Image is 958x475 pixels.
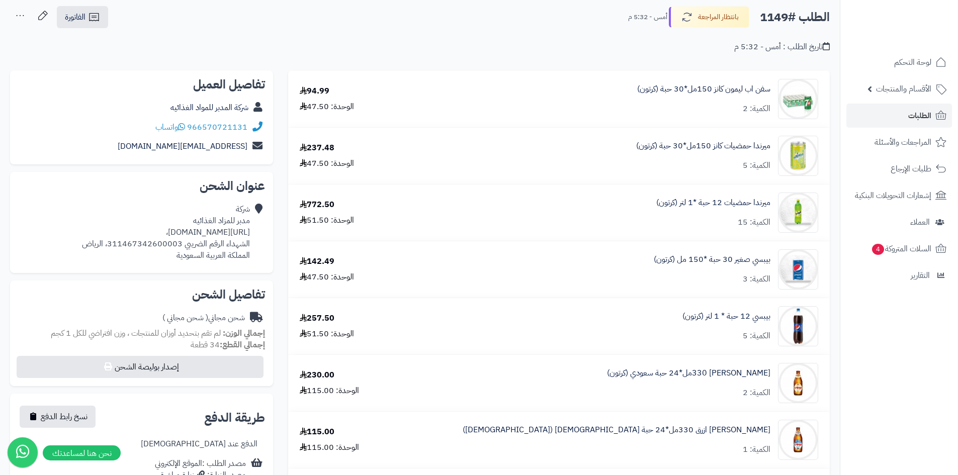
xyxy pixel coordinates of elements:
[910,215,930,229] span: العملاء
[734,41,830,53] div: تاريخ الطلب : أمس - 5:32 م
[18,289,265,301] h2: تفاصيل الشحن
[846,50,952,74] a: لوحة التحكم
[875,135,931,149] span: المراجعات والأسئلة
[743,273,770,285] div: الكمية: 3
[908,109,931,123] span: الطلبات
[51,327,221,339] span: لم تقم بتحديد أوزان للمنتجات ، وزن افتراضي للكل 1 كجم
[738,217,770,228] div: الكمية: 15
[894,55,931,69] span: لوحة التحكم
[170,102,248,114] a: شركة المدبر للمواد الغذائيه
[300,215,354,226] div: الوحدة: 51.50
[778,306,818,346] img: 1747594532-18409223-8150-4f06-d44a-9c8685d0-90x90.jpg
[82,204,250,261] div: شركة مدبر للمزاد الغذائيه [URL][DOMAIN_NAME]، الشهداء الرقم الضريبي 311467342600003، الرياض الممل...
[743,103,770,115] div: الكمية: 2
[669,7,749,28] button: بانتظار المراجعة
[891,162,931,176] span: طلبات الإرجاع
[41,411,88,423] span: نسخ رابط الدفع
[300,426,334,438] div: 115.00
[155,121,185,133] a: واتساب
[682,311,770,322] a: بيبسي 12 حبة * 1 لتر (كرتون)
[118,140,247,152] a: [EMAIL_ADDRESS][DOMAIN_NAME]
[846,130,952,154] a: المراجعات والأسئلة
[300,142,334,154] div: 237.48
[760,7,830,28] h2: الطلب #1149
[846,157,952,181] a: طلبات الإرجاع
[300,313,334,324] div: 257.50
[300,328,354,340] div: الوحدة: 51.50
[204,412,265,424] h2: طريقة الدفع
[778,79,818,119] img: 1747541646-d22b4615-4733-4316-a704-1f6af0fe-90x90.jpg
[778,249,818,290] img: 1747593831-VRBAbthheRRvQU0FNwv4ZpHXpsETe0Pl-90x90.jpg
[654,254,770,265] a: بيبسي صغير 30 حبة *150 مل (كرتون)
[846,263,952,288] a: التقارير
[911,268,930,282] span: التقارير
[855,188,931,203] span: إشعارات التحويلات البنكية
[17,356,264,378] button: إصدار بوليصة الشحن
[18,180,265,192] h2: عنوان الشحن
[191,339,265,351] small: 34 قطعة
[463,424,770,436] a: [PERSON_NAME] ازرق 330مل*24 حبة [DEMOGRAPHIC_DATA] ([DEMOGRAPHIC_DATA])
[65,11,85,23] span: الفاتورة
[743,444,770,455] div: الكمية: 1
[300,385,359,397] div: الوحدة: 115.00
[871,242,931,256] span: السلات المتروكة
[656,197,770,209] a: ميرندا حمضيات 12 حبة *1 لتر (كرتون)
[220,339,265,351] strong: إجمالي القطع:
[743,160,770,171] div: الكمية: 5
[187,121,247,133] a: 966570721131
[300,85,329,97] div: 94.99
[628,12,667,22] small: أمس - 5:32 م
[778,193,818,233] img: 1747566256-XP8G23evkchGmxKUr8YaGb2gsq2hZno4-90x90.jpg
[18,78,265,90] h2: تفاصيل العميل
[162,312,245,324] div: شحن مجاني
[141,438,257,450] div: الدفع عند [DEMOGRAPHIC_DATA]
[872,244,884,255] span: 4
[300,199,334,211] div: 772.50
[743,387,770,399] div: الكمية: 2
[607,367,770,379] a: [PERSON_NAME] 330مل*24 حبة سعودي (كرتون)
[300,369,334,381] div: 230.00
[778,136,818,176] img: 1747565274-c6bc9d00-c0d4-4f74-b968-ee3ee154-90x90.jpg
[637,83,770,95] a: سفن اب ليمون كانز 150مل*30 حبة (كرتون)
[743,330,770,342] div: الكمية: 5
[846,237,952,261] a: السلات المتروكة4
[778,420,818,460] img: 1747727522-137a2c2e-3ba4-4596-9a8d-cae0e24a-90x90.jpg
[300,442,359,453] div: الوحدة: 115.00
[300,101,354,113] div: الوحدة: 47.50
[846,210,952,234] a: العملاء
[300,271,354,283] div: الوحدة: 47.50
[846,183,952,208] a: إشعارات التحويلات البنكية
[300,256,334,267] div: 142.49
[223,327,265,339] strong: إجمالي الوزن:
[57,6,108,28] a: الفاتورة
[876,82,931,96] span: الأقسام والمنتجات
[20,406,96,428] button: نسخ رابط الدفع
[636,140,770,152] a: ميرندا حمضيات كانز 150مل*30 حبة (كرتون)
[162,312,208,324] span: ( شحن مجاني )
[778,363,818,403] img: 1747727413-90c0d877-8358-4682-89fa-0117a071-90x90.jpg
[300,158,354,169] div: الوحدة: 47.50
[846,104,952,128] a: الطلبات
